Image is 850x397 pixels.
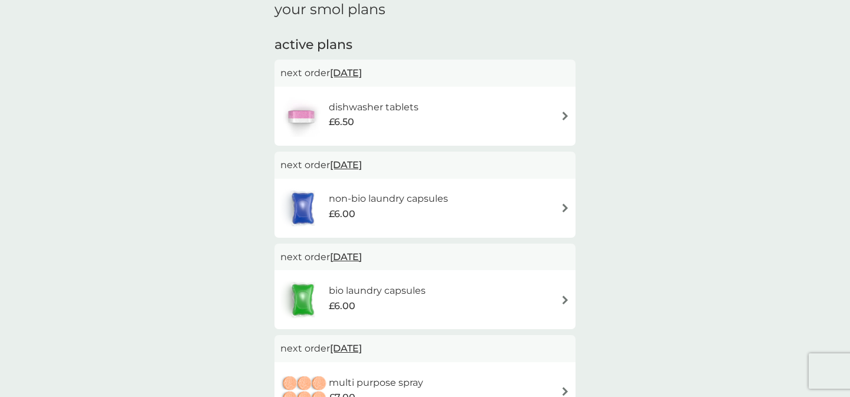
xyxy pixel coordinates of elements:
p: next order [280,341,570,356]
img: arrow right [561,387,570,396]
p: next order [280,158,570,173]
span: £6.00 [329,298,355,314]
h6: non-bio laundry capsules [329,191,448,206]
img: non-bio laundry capsules [280,188,325,229]
img: arrow right [561,296,570,304]
span: [DATE] [330,153,362,176]
h6: dishwasher tablets [329,100,419,115]
span: £6.50 [329,114,354,130]
h6: bio laundry capsules [329,283,426,298]
p: next order [280,250,570,265]
span: £6.00 [329,206,355,222]
img: dishwasher tablets [280,96,322,137]
img: bio laundry capsules [280,279,325,320]
span: [DATE] [330,61,362,84]
span: [DATE] [330,245,362,268]
p: next order [280,65,570,81]
img: arrow right [561,204,570,212]
h1: your smol plans [274,1,576,18]
img: arrow right [561,111,570,120]
h6: multi purpose spray [329,375,423,391]
span: [DATE] [330,337,362,360]
h2: active plans [274,36,576,54]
